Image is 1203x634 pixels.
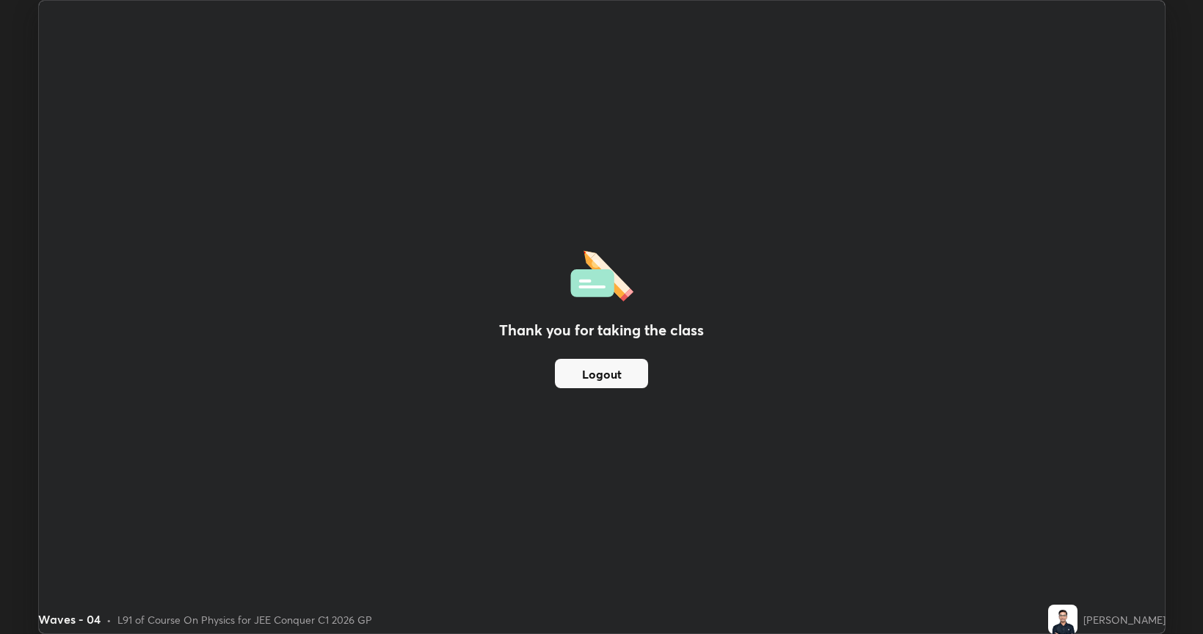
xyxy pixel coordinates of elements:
[570,246,633,302] img: offlineFeedback.1438e8b3.svg
[117,612,372,627] div: L91 of Course On Physics for JEE Conquer C1 2026 GP
[555,359,648,388] button: Logout
[1048,605,1077,634] img: 37aae379bbc94e87a747325de2c98c16.jpg
[1083,612,1166,627] div: [PERSON_NAME]
[38,611,101,628] div: Waves - 04
[499,319,704,341] h2: Thank you for taking the class
[106,612,112,627] div: •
